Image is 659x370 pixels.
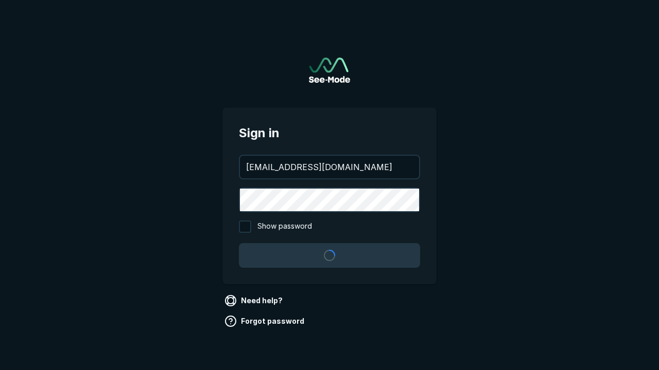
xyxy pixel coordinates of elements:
input: your@email.com [240,156,419,178]
span: Sign in [239,124,420,142]
a: Forgot password [222,313,308,329]
span: Show password [257,220,312,233]
img: See-Mode Logo [309,58,350,83]
a: Need help? [222,292,287,309]
a: Go to sign in [309,58,350,83]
